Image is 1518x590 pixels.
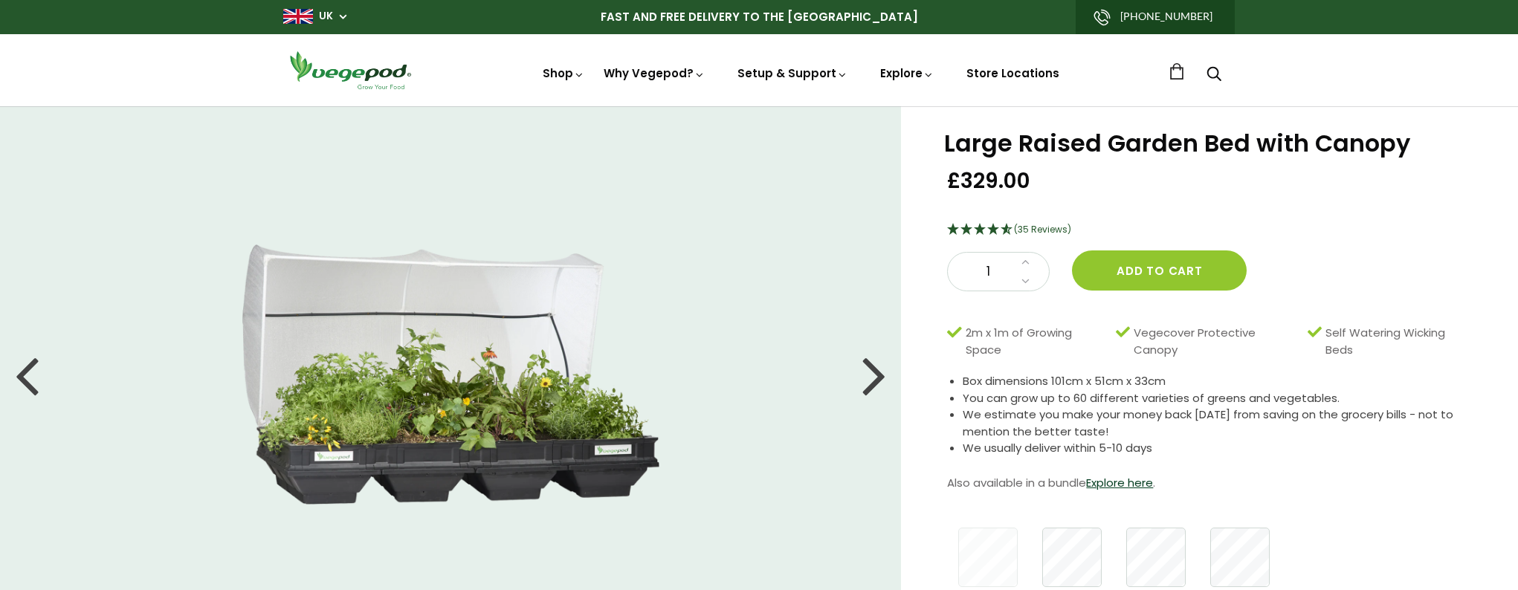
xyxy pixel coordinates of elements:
[1207,68,1221,83] a: Search
[963,262,1013,282] span: 1
[242,244,659,505] img: Large Raised Garden Bed with Canopy
[543,65,584,81] a: Shop
[1017,272,1034,291] a: Decrease quantity by 1
[966,65,1059,81] a: Store Locations
[283,9,313,24] img: gb_large.png
[963,390,1481,407] li: You can grow up to 60 different varieties of greens and vegetables.
[947,221,1481,240] div: 4.69 Stars - 35 Reviews
[944,132,1481,155] h1: Large Raised Garden Bed with Canopy
[1014,223,1071,236] span: 4.69 Stars - 35 Reviews
[737,65,847,81] a: Setup & Support
[283,49,417,91] img: Vegepod
[947,472,1481,494] p: Also available in a bundle .
[1072,250,1247,291] button: Add to cart
[880,65,934,81] a: Explore
[604,65,705,81] a: Why Vegepod?
[947,167,1030,195] span: £329.00
[1134,325,1299,358] span: Vegecover Protective Canopy
[963,406,1481,440] li: We estimate you make your money back [DATE] from saving on the grocery bills - not to mention the...
[966,325,1108,358] span: 2m x 1m of Growing Space
[963,440,1481,457] li: We usually deliver within 5-10 days
[1325,325,1473,358] span: Self Watering Wicking Beds
[963,373,1481,390] li: Box dimensions 101cm x 51cm x 33cm
[319,9,333,24] a: UK
[1017,253,1034,272] a: Increase quantity by 1
[1086,475,1153,490] a: Explore here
